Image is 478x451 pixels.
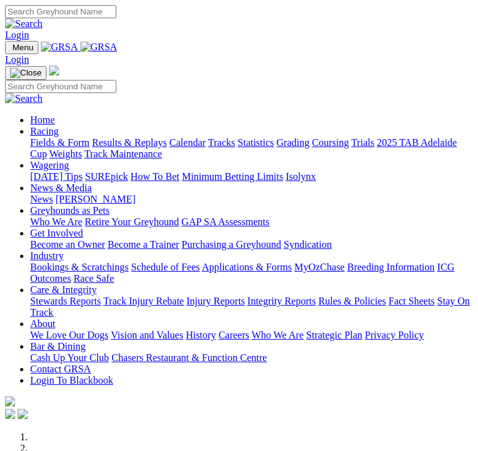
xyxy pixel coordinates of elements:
a: Isolynx [286,171,316,182]
a: Calendar [169,137,206,148]
a: Schedule of Fees [131,262,199,272]
a: Race Safe [74,273,114,284]
a: Fact Sheets [389,296,435,306]
a: Track Injury Rebate [103,296,184,306]
a: Careers [218,330,249,340]
a: GAP SA Assessments [182,216,270,227]
a: Statistics [238,137,274,148]
a: Grading [277,137,309,148]
a: History [186,330,216,340]
a: Vision and Values [111,330,183,340]
a: Greyhounds as Pets [30,205,109,216]
a: [PERSON_NAME] [55,194,135,204]
a: Become an Owner [30,239,105,250]
div: About [30,330,473,341]
img: Close [10,68,42,78]
img: logo-grsa-white.png [5,396,15,406]
a: Who We Are [30,216,82,227]
div: Greyhounds as Pets [30,216,473,228]
img: GRSA [41,42,78,53]
a: News & Media [30,182,92,193]
a: Purchasing a Greyhound [182,239,281,250]
a: SUREpick [85,171,128,182]
a: Industry [30,250,64,261]
a: Fields & Form [30,137,89,148]
img: logo-grsa-white.png [49,65,59,75]
div: Get Involved [30,239,473,250]
a: News [30,194,53,204]
a: Track Maintenance [84,148,162,159]
a: Breeding Information [347,262,435,272]
a: Retire Your Greyhound [85,216,179,227]
img: Search [5,18,43,30]
a: Wagering [30,160,69,170]
div: Industry [30,262,473,284]
a: [DATE] Tips [30,171,82,182]
a: Injury Reports [186,296,245,306]
input: Search [5,5,116,18]
div: Wagering [30,171,473,182]
input: Search [5,80,116,93]
a: Tracks [208,137,235,148]
a: How To Bet [131,171,180,182]
a: 2025 TAB Adelaide Cup [30,137,457,159]
a: Trials [351,137,374,148]
img: twitter.svg [18,409,28,419]
a: Become a Trainer [108,239,179,250]
button: Toggle navigation [5,41,38,54]
a: Contact GRSA [30,364,91,374]
a: Care & Integrity [30,284,97,295]
a: Coursing [312,137,349,148]
a: Bookings & Scratchings [30,262,128,272]
a: Rules & Policies [318,296,386,306]
a: Strategic Plan [306,330,362,340]
span: Menu [13,43,33,52]
a: Results & Replays [92,137,167,148]
img: facebook.svg [5,409,15,419]
img: Search [5,93,43,104]
div: Care & Integrity [30,296,473,318]
a: Stewards Reports [30,296,101,306]
a: Minimum Betting Limits [182,171,283,182]
a: Login To Blackbook [30,375,113,386]
a: Login [5,54,29,65]
a: About [30,318,55,329]
a: Privacy Policy [365,330,424,340]
a: ICG Outcomes [30,262,455,284]
a: Get Involved [30,228,83,238]
div: Racing [30,137,473,160]
a: Login [5,30,29,40]
button: Toggle navigation [5,66,47,80]
a: Chasers Restaurant & Function Centre [111,352,267,363]
img: GRSA [81,42,118,53]
a: Syndication [284,239,331,250]
a: Racing [30,126,58,136]
a: Bar & Dining [30,341,86,352]
a: Who We Are [252,330,304,340]
a: Home [30,114,55,125]
a: We Love Our Dogs [30,330,108,340]
a: MyOzChase [294,262,345,272]
a: Weights [49,148,82,159]
a: Stay On Track [30,296,470,318]
a: Cash Up Your Club [30,352,109,363]
a: Integrity Reports [247,296,316,306]
div: Bar & Dining [30,352,473,364]
a: Applications & Forms [202,262,292,272]
div: News & Media [30,194,473,205]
